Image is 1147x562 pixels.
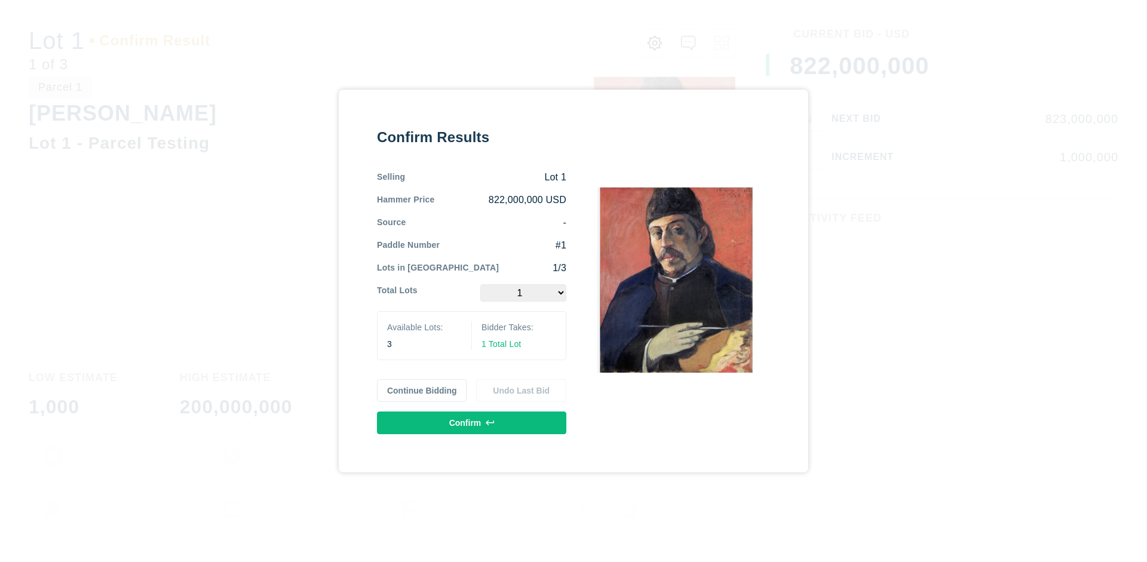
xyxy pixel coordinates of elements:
div: Paddle Number [377,239,440,252]
div: 822,000,000 USD [434,194,566,207]
div: #1 [440,239,566,252]
div: Selling [377,171,405,184]
div: Lots in [GEOGRAPHIC_DATA] [377,262,499,275]
button: Undo Last Bid [476,379,566,402]
div: Source [377,216,406,229]
div: - [406,216,566,229]
div: Bidder Takes: [482,321,556,333]
button: Confirm [377,411,566,434]
div: Total Lots [377,284,418,302]
div: Lot 1 [405,171,566,184]
span: 1 Total Lot [482,339,521,349]
div: 1/3 [499,262,566,275]
div: Hammer Price [377,194,434,207]
div: Available Lots: [387,321,462,333]
button: Continue Bidding [377,379,467,402]
div: Confirm Results [377,128,566,147]
div: 3 [387,338,462,350]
